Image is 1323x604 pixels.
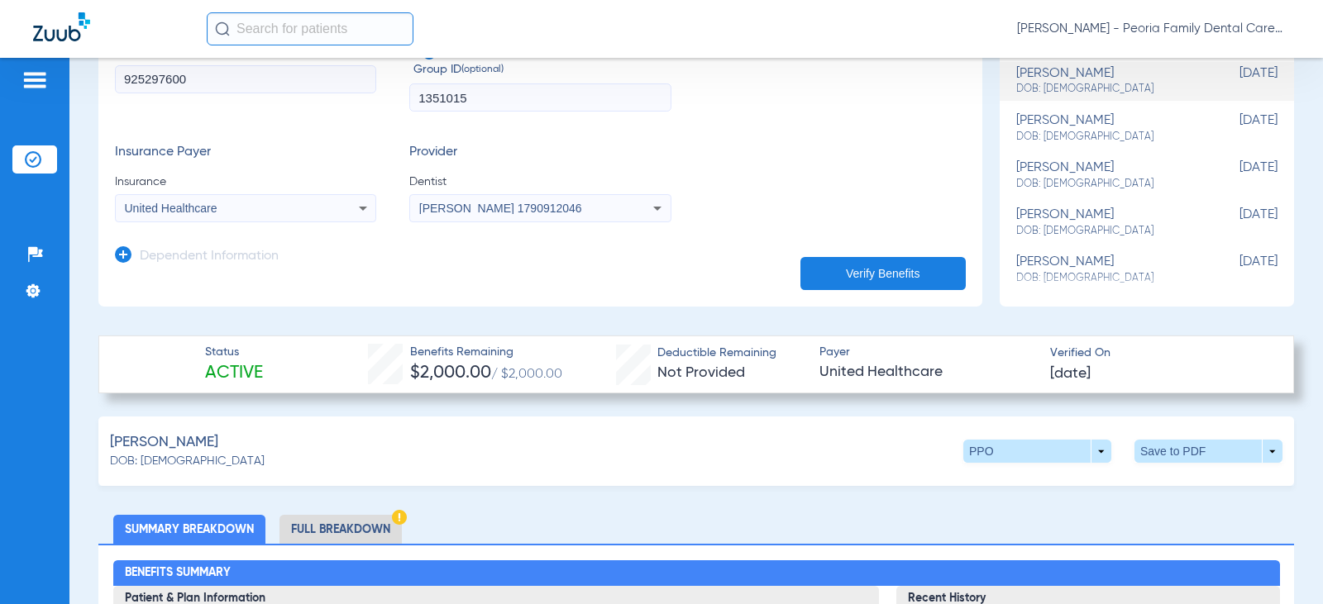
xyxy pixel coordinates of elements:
span: DOB: [DEMOGRAPHIC_DATA] [110,453,265,470]
img: Zuub Logo [33,12,90,41]
li: Summary Breakdown [113,515,265,544]
div: [PERSON_NAME] [1016,66,1195,97]
span: Status [205,344,263,361]
span: [PERSON_NAME] 1790912046 [419,202,582,215]
span: [DATE] [1050,364,1091,384]
button: Verify Benefits [800,257,966,290]
input: Search for patients [207,12,413,45]
span: DOB: [DEMOGRAPHIC_DATA] [1016,82,1195,97]
span: [DATE] [1195,113,1278,144]
span: $2,000.00 [410,364,491,382]
span: / $2,000.00 [491,368,562,381]
span: [PERSON_NAME] - Peoria Family Dental Care [1017,21,1290,37]
small: (optional) [461,61,504,78]
span: [DATE] [1195,254,1278,285]
li: Full Breakdown [279,515,402,544]
div: [PERSON_NAME] [1016,113,1195,144]
h2: Benefits Summary [113,560,1280,587]
span: Verified On [1050,345,1267,362]
input: Member ID [115,65,376,93]
span: Deductible Remaining [657,345,776,362]
div: [PERSON_NAME] [1016,254,1195,285]
span: United Healthcare [819,362,1036,383]
img: Hazard [392,510,407,525]
img: hamburger-icon [21,70,48,90]
span: DOB: [DEMOGRAPHIC_DATA] [1016,177,1195,192]
span: Payer [819,344,1036,361]
button: Save to PDF [1134,440,1282,463]
span: Not Provided [657,365,745,380]
span: DOB: [DEMOGRAPHIC_DATA] [1016,130,1195,145]
span: DOB: [DEMOGRAPHIC_DATA] [1016,224,1195,239]
h3: Dependent Information [140,249,279,265]
img: Search Icon [215,21,230,36]
h3: Provider [409,145,671,161]
span: [DATE] [1195,66,1278,97]
span: [PERSON_NAME] [110,432,218,453]
div: [PERSON_NAME] [1016,207,1195,238]
span: Group ID [413,61,671,78]
span: United Healthcare [125,202,217,215]
span: [DATE] [1195,207,1278,238]
span: [DATE] [1195,160,1278,191]
span: Benefits Remaining [410,344,562,361]
span: Dentist [409,174,671,190]
span: Insurance [115,174,376,190]
h3: Insurance Payer [115,145,376,161]
span: Active [205,362,263,385]
label: Member ID [115,45,376,112]
span: DOB: [DEMOGRAPHIC_DATA] [1016,271,1195,286]
button: PPO [963,440,1111,463]
div: [PERSON_NAME] [1016,160,1195,191]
